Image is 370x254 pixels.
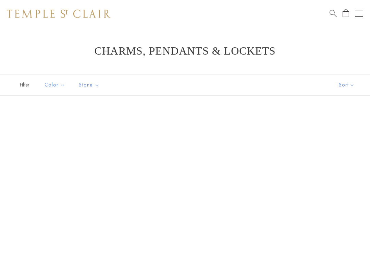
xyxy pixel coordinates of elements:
[17,45,353,57] h1: Charms, Pendants & Lockets
[323,74,370,95] button: Show sort by
[355,10,363,18] button: Open navigation
[75,81,104,89] span: Stone
[39,77,70,93] button: Color
[336,222,363,247] iframe: Gorgias live chat messenger
[41,81,70,89] span: Color
[343,9,349,18] a: Open Shopping Bag
[330,9,337,18] a: Search
[7,10,110,18] img: Temple St. Clair
[74,77,104,93] button: Stone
